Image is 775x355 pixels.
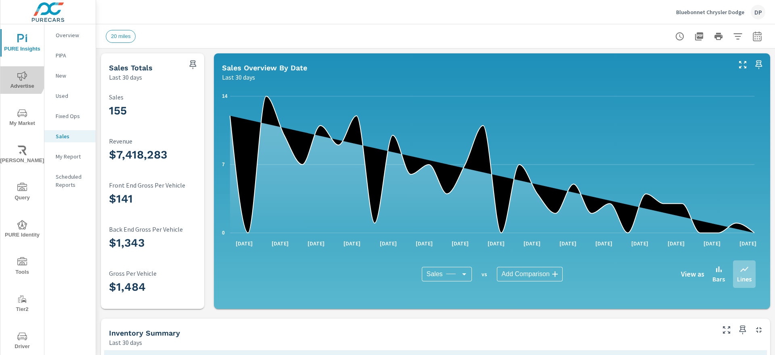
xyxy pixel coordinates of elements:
text: 0 [222,230,225,236]
div: Scheduled Reports [44,171,96,191]
p: My Report [56,152,89,161]
div: Fixed Ops [44,110,96,122]
h5: Sales Totals [109,63,153,72]
p: Last 30 days [109,72,142,82]
div: Sales [44,130,96,142]
h5: Inventory Summary [109,329,180,337]
p: Last 30 days [222,72,255,82]
p: Used [56,92,89,100]
p: Revenue [109,137,216,145]
div: My Report [44,150,96,163]
p: PIPA [56,51,89,59]
p: Sales [56,132,89,140]
p: [DATE] [230,239,258,247]
span: Sales [427,270,443,278]
p: [DATE] [662,239,690,247]
div: DP [751,5,765,19]
span: Driver [3,332,42,351]
text: 7 [222,162,225,167]
div: New [44,70,96,82]
p: Bluebonnet Chrysler Dodge [676,8,744,16]
h3: $7,418,283 [109,148,216,162]
p: [DATE] [482,239,510,247]
span: PURE Identity [3,220,42,240]
text: 14 [222,93,228,99]
p: [DATE] [590,239,618,247]
p: Sales [109,93,216,101]
span: Save this to your personalized report [736,323,749,336]
span: PURE Insights [3,34,42,54]
p: [DATE] [266,239,294,247]
div: Sales [422,267,472,281]
p: [DATE] [410,239,438,247]
h6: View as [681,270,704,278]
p: [DATE] [626,239,654,247]
p: [DATE] [734,239,762,247]
span: Tools [3,257,42,277]
p: [DATE] [446,239,474,247]
div: Overview [44,29,96,41]
p: Scheduled Reports [56,173,89,189]
h3: 155 [109,104,216,118]
p: Overview [56,31,89,39]
button: Minimize Widget [752,323,765,336]
p: [DATE] [554,239,582,247]
button: Make Fullscreen [736,58,749,71]
button: "Export Report to PDF" [691,28,707,44]
span: 20 miles [106,33,135,39]
p: Gross Per Vehicle [109,270,216,277]
button: Select Date Range [749,28,765,44]
span: Add Comparison [502,270,550,278]
div: PIPA [44,49,96,61]
h3: $1,343 [109,236,216,250]
span: Save this to your personalized report [752,58,765,71]
p: Front End Gross Per Vehicle [109,182,216,189]
h3: $1,484 [109,280,216,294]
p: Bars [712,274,725,284]
span: [PERSON_NAME] [3,146,42,165]
span: Advertise [3,71,42,91]
span: Query [3,183,42,203]
p: Lines [737,274,752,284]
button: Make Fullscreen [720,323,733,336]
p: Last 30 days [109,338,142,347]
p: vs [472,270,497,278]
p: [DATE] [518,239,546,247]
h5: Sales Overview By Date [222,63,307,72]
p: [DATE] [302,239,330,247]
p: [DATE] [374,239,402,247]
p: Fixed Ops [56,112,89,120]
div: Used [44,90,96,102]
p: Back End Gross Per Vehicle [109,226,216,233]
p: [DATE] [698,239,726,247]
span: My Market [3,108,42,128]
h3: $141 [109,192,216,206]
span: Tier2 [3,294,42,314]
p: [DATE] [338,239,366,247]
p: New [56,72,89,80]
div: Add Comparison [497,267,563,281]
button: Print Report [710,28,727,44]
